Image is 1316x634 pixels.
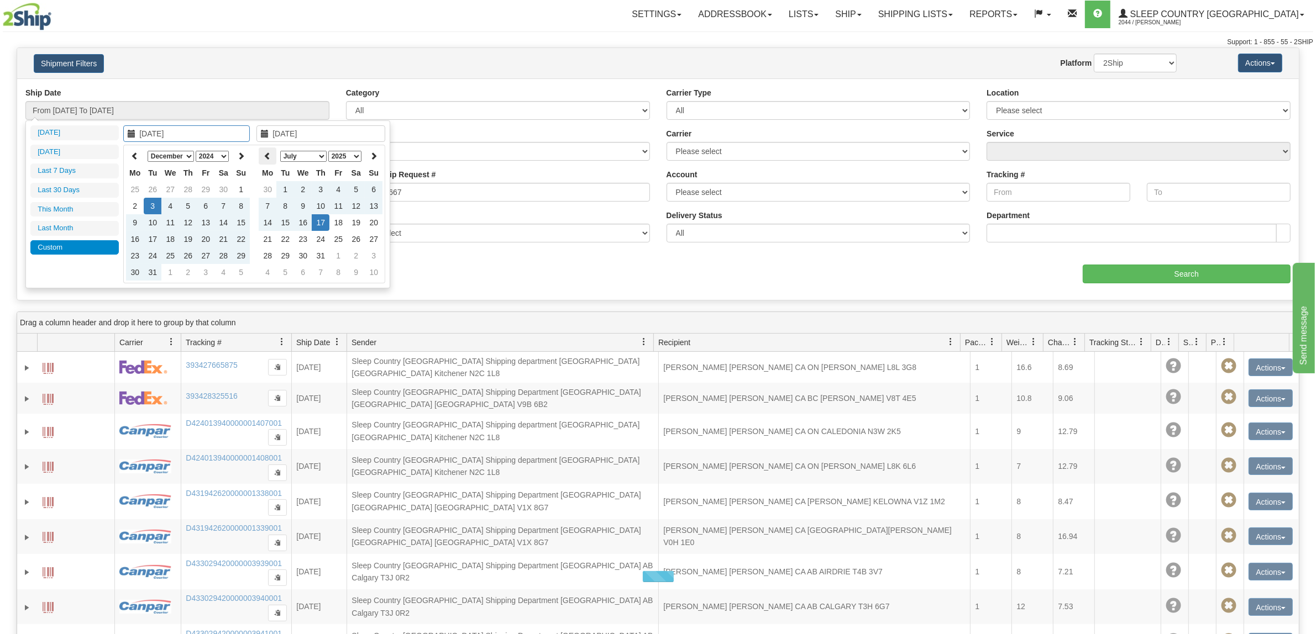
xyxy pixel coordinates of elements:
a: Packages filter column settings [983,332,1002,351]
td: 3 [365,247,382,264]
label: Platform [1061,57,1092,68]
td: 11 [329,198,347,214]
a: Shipment Issues filter column settings [1187,332,1206,351]
th: Tu [276,165,294,181]
span: 2044 / [PERSON_NAME] [1119,17,1202,28]
td: 12 [179,214,197,231]
td: 28 [259,247,276,264]
td: 29 [232,247,250,264]
a: Shipping lists [870,1,961,28]
td: 20 [197,231,214,247]
label: Location [987,87,1019,98]
a: Tracking # filter column settings [272,332,291,351]
span: Weight [1006,337,1030,348]
td: 13 [197,214,214,231]
td: 9 [294,198,312,214]
td: 8 [276,198,294,214]
td: 7 [214,198,232,214]
td: 29 [276,247,294,264]
a: Charge filter column settings [1066,332,1084,351]
td: 5 [179,198,197,214]
td: 30 [214,181,232,198]
td: 24 [144,247,161,264]
span: Recipient [658,337,690,348]
td: 28 [214,247,232,264]
td: 6 [294,264,312,281]
td: 5 [232,264,250,281]
div: Send message [8,7,102,20]
li: Last 7 Days [30,163,119,178]
td: 20 [365,214,382,231]
td: 26 [144,181,161,198]
a: Pickup Status filter column settings [1215,332,1234,351]
td: 15 [232,214,250,231]
a: Addressbook [690,1,780,28]
td: 3 [144,198,161,214]
li: [DATE] [30,125,119,140]
label: Account [667,169,698,180]
td: 14 [259,214,276,231]
div: Support: 1 - 855 - 55 - 2SHIP [3,38,1313,47]
th: Mo [259,165,276,181]
td: 15 [276,214,294,231]
td: 27 [161,181,179,198]
td: 22 [232,231,250,247]
span: Shipment Issues [1183,337,1193,348]
label: Category [346,87,380,98]
td: 3 [312,181,329,198]
td: 7 [259,198,276,214]
input: From [987,183,1130,202]
td: 6 [197,198,214,214]
td: 18 [329,214,347,231]
td: 2 [294,181,312,198]
div: grid grouping header [17,312,1299,334]
span: Tracking Status [1089,337,1137,348]
td: 8 [232,198,250,214]
td: 25 [126,181,144,198]
td: 26 [179,247,197,264]
th: Su [365,165,382,181]
td: 29 [197,181,214,198]
label: Carrier [667,128,692,139]
td: 4 [259,264,276,281]
a: Settings [623,1,690,28]
td: 31 [312,247,329,264]
td: 10 [312,198,329,214]
td: 10 [365,264,382,281]
td: 9 [126,214,144,231]
a: Sender filter column settings [635,332,653,351]
td: 2 [126,198,144,214]
a: Weight filter column settings [1024,332,1043,351]
td: 5 [347,181,365,198]
td: 11 [161,214,179,231]
td: 21 [214,231,232,247]
td: 8 [329,264,347,281]
a: Ship [827,1,869,28]
td: 27 [365,231,382,247]
li: This Month [30,202,119,217]
th: Sa [347,165,365,181]
td: 19 [179,231,197,247]
td: 2 [347,247,365,264]
td: 5 [276,264,294,281]
th: Mo [126,165,144,181]
li: [DATE] [30,145,119,160]
td: 30 [294,247,312,264]
span: Ship Date [296,337,330,348]
img: logo2044.jpg [3,3,51,30]
td: 22 [276,231,294,247]
th: Sa [214,165,232,181]
li: Last 30 Days [30,183,119,198]
label: Ship Date [25,87,61,98]
label: Order # / Ship Request # [346,169,436,180]
td: 28 [179,181,197,198]
label: Carrier Type [667,87,711,98]
label: Department [987,210,1030,221]
label: Delivery Status [667,210,722,221]
td: 24 [312,231,329,247]
td: 6 [365,181,382,198]
li: Custom [30,240,119,255]
span: Delivery Status [1156,337,1165,348]
td: 30 [259,181,276,198]
td: 26 [347,231,365,247]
